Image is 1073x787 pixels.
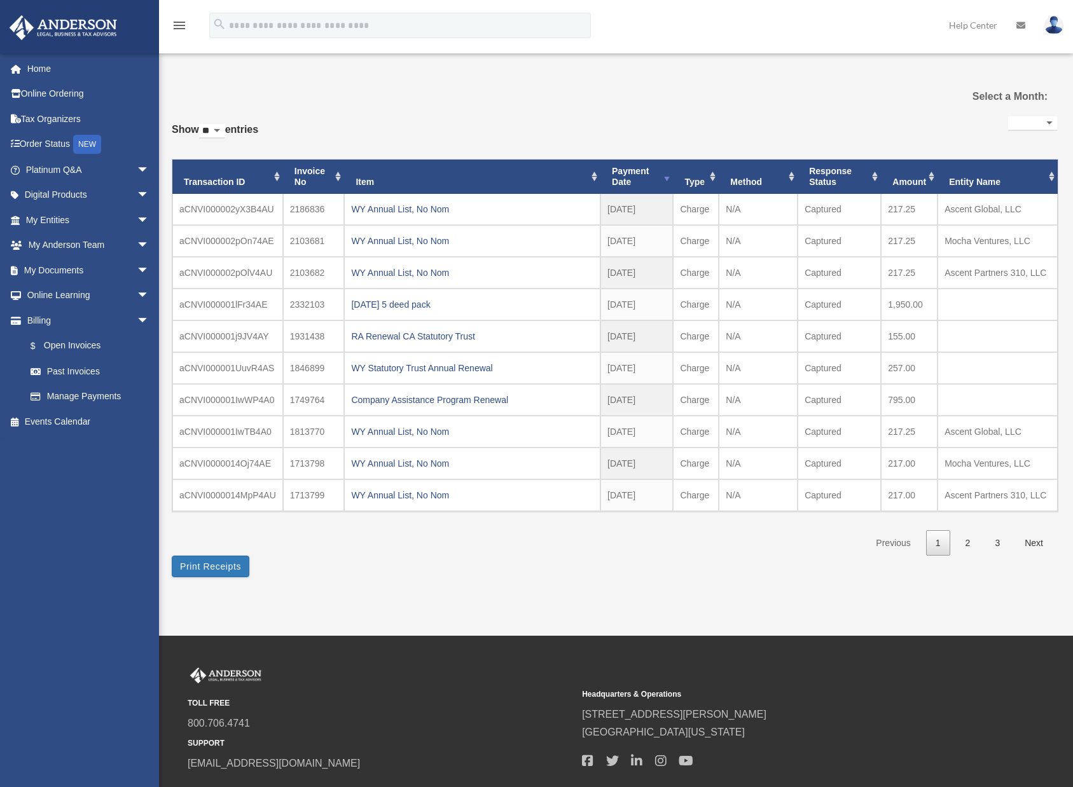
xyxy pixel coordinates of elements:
[938,194,1058,225] td: Ascent Global, LLC
[172,22,187,33] a: menu
[600,160,673,194] th: Payment Date: activate to sort column ascending
[719,448,798,479] td: N/A
[798,479,881,511] td: Captured
[351,296,593,313] div: [DATE] 5 deed pack
[283,194,345,225] td: 2186836
[673,384,719,416] td: Charge
[199,124,225,139] select: Showentries
[600,479,673,511] td: [DATE]
[600,289,673,320] td: [DATE]
[9,257,169,283] a: My Documentsarrow_drop_down
[938,225,1058,257] td: Mocha Ventures, LLC
[18,333,169,359] a: $Open Invoices
[881,257,938,289] td: 217.25
[1044,16,1063,34] img: User Pic
[798,384,881,416] td: Captured
[938,160,1058,194] th: Entity Name: activate to sort column ascending
[582,709,766,720] a: [STREET_ADDRESS][PERSON_NAME]
[18,359,162,384] a: Past Invoices
[9,132,169,158] a: Order StatusNEW
[172,448,283,479] td: aCNVI0000014Oj74AE
[351,423,593,441] div: WY Annual List, No Nom
[938,257,1058,289] td: Ascent Partners 310, LLC
[881,289,938,320] td: 1,950.00
[798,225,881,257] td: Captured
[881,448,938,479] td: 217.00
[137,283,162,309] span: arrow_drop_down
[938,416,1058,448] td: Ascent Global, LLC
[172,225,283,257] td: aCNVI000002pOn74AE
[283,448,345,479] td: 1713798
[283,225,345,257] td: 2103681
[351,455,593,472] div: WY Annual List, No Nom
[1015,530,1053,556] a: Next
[172,479,283,511] td: aCNVI0000014MpP4AU
[351,359,593,377] div: WY Statutory Trust Annual Renewal
[719,160,798,194] th: Method: activate to sort column ascending
[351,264,593,282] div: WY Annual List, No Nom
[881,384,938,416] td: 795.00
[719,384,798,416] td: N/A
[172,416,283,448] td: aCNVI000001IwTB4A0
[673,479,719,511] td: Charge
[719,194,798,225] td: N/A
[719,257,798,289] td: N/A
[9,81,169,107] a: Online Ordering
[926,530,950,556] a: 1
[798,352,881,384] td: Captured
[881,194,938,225] td: 217.25
[351,327,593,345] div: RA Renewal CA Statutory Trust
[188,697,573,710] small: TOLL FREE
[351,486,593,504] div: WY Annual List, No Nom
[881,416,938,448] td: 217.25
[881,352,938,384] td: 257.00
[172,257,283,289] td: aCNVI000002pOlV4AU
[351,200,593,218] div: WY Annual List, No Nom
[188,737,573,750] small: SUPPORT
[919,88,1048,106] label: Select a Month:
[172,194,283,225] td: aCNVI000002yX3B4AU
[73,135,101,154] div: NEW
[673,320,719,352] td: Charge
[798,160,881,194] th: Response Status: activate to sort column ascending
[881,479,938,511] td: 217.00
[673,289,719,320] td: Charge
[38,338,44,354] span: $
[600,320,673,352] td: [DATE]
[172,352,283,384] td: aCNVI000001UuvR4AS
[798,289,881,320] td: Captured
[938,479,1058,511] td: Ascent Partners 310, LLC
[351,391,593,409] div: Company Assistance Program Renewal
[172,121,258,151] label: Show entries
[18,384,169,409] a: Manage Payments
[172,160,283,194] th: Transaction ID: activate to sort column ascending
[9,182,169,208] a: Digital Productsarrow_drop_down
[137,182,162,209] span: arrow_drop_down
[9,409,169,434] a: Events Calendar
[188,667,264,684] img: Anderson Advisors Platinum Portal
[137,233,162,259] span: arrow_drop_down
[719,416,798,448] td: N/A
[9,233,169,258] a: My Anderson Teamarrow_drop_down
[172,556,249,577] button: Print Receipts
[719,479,798,511] td: N/A
[798,416,881,448] td: Captured
[600,352,673,384] td: [DATE]
[283,289,345,320] td: 2332103
[6,15,121,40] img: Anderson Advisors Platinum Portal
[600,448,673,479] td: [DATE]
[9,56,169,81] a: Home
[172,320,283,352] td: aCNVI000001j9JV4AY
[344,160,600,194] th: Item: activate to sort column ascending
[673,194,719,225] td: Charge
[172,289,283,320] td: aCNVI000001lFr34AE
[9,308,169,333] a: Billingarrow_drop_down
[600,257,673,289] td: [DATE]
[283,160,345,194] th: Invoice No: activate to sort column ascending
[798,448,881,479] td: Captured
[719,352,798,384] td: N/A
[600,225,673,257] td: [DATE]
[9,106,169,132] a: Tax Organizers
[600,384,673,416] td: [DATE]
[9,283,169,308] a: Online Learningarrow_drop_down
